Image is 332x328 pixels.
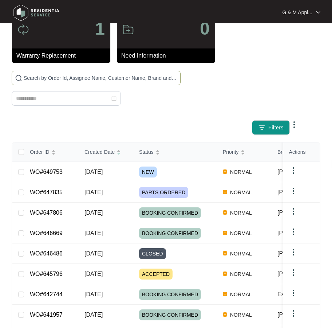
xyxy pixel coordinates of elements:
span: PARTS ORDERED [139,187,188,198]
span: [PERSON_NAME] [277,210,325,216]
img: dropdown arrow [289,289,298,297]
th: Brand [272,142,325,162]
a: WO#642744 [30,291,63,297]
img: Vercel Logo [223,169,227,174]
p: Need Information [121,51,215,60]
span: [PERSON_NAME] [277,271,325,277]
img: dropdown arrow [289,207,298,216]
span: NEW [139,167,157,177]
span: [PERSON_NAME] [277,250,325,257]
img: icon [122,24,134,35]
p: 1 [95,20,105,38]
img: dropdown arrow [289,268,298,277]
span: [PERSON_NAME] [277,169,325,175]
img: Vercel Logo [223,190,227,194]
a: WO#649753 [30,169,63,175]
img: Vercel Logo [223,231,227,235]
img: dropdown arrow [289,248,298,257]
img: search-icon [15,74,22,82]
span: NORMAL [227,188,255,197]
span: [PERSON_NAME] [277,189,325,195]
span: NORMAL [227,208,255,217]
span: [DATE] [84,230,103,236]
span: BOOKING CONFIRMED [139,289,201,300]
span: [DATE] [84,250,103,257]
img: icon [17,24,29,35]
span: NORMAL [227,168,255,176]
p: 0 [200,20,210,38]
span: [DATE] [84,271,103,277]
span: BOOKING CONFIRMED [139,309,201,320]
img: dropdown arrow [289,309,298,318]
span: Filters [268,124,284,132]
span: [DATE] [84,169,103,175]
img: Vercel Logo [223,292,227,296]
span: BOOKING CONFIRMED [139,207,201,218]
img: dropdown arrow [289,187,298,195]
a: WO#646669 [30,230,63,236]
th: Order ID [24,142,79,162]
th: Actions [283,142,320,162]
input: Search by Order Id, Assignee Name, Customer Name, Brand and Model [24,74,177,82]
span: Order ID [30,148,50,156]
p: G & M Appl... [282,9,312,16]
span: Priority [223,148,239,156]
span: Status [139,148,154,156]
img: dropdown arrow [289,227,298,236]
th: Priority [217,142,272,162]
th: Status [133,142,217,162]
img: filter icon [258,124,265,131]
img: Vercel Logo [223,272,227,276]
img: Vercel Logo [223,312,227,317]
a: WO#645796 [30,271,63,277]
span: CLOSED [139,248,166,259]
span: BOOKING CONFIRMED [139,228,201,239]
img: residentia service logo [11,2,62,24]
a: WO#647806 [30,210,63,216]
p: Warranty Replacement [16,51,110,60]
span: NORMAL [227,311,255,319]
span: NORMAL [227,249,255,258]
span: NORMAL [227,290,255,299]
span: NORMAL [227,229,255,238]
span: [DATE] [84,291,103,297]
a: WO#647835 [30,189,63,195]
span: Brand [277,148,291,156]
span: [DATE] [84,312,103,318]
img: dropdown arrow [316,11,320,14]
span: NORMAL [227,270,255,278]
img: dropdown arrow [290,120,299,129]
span: [DATE] [84,210,103,216]
span: [PERSON_NAME] [277,312,325,318]
a: WO#646486 [30,250,63,257]
img: Vercel Logo [223,251,227,255]
span: Esatto [277,291,294,297]
img: dropdown arrow [289,166,298,175]
span: ACCEPTED [139,269,173,280]
span: [DATE] [84,189,103,195]
a: WO#641957 [30,312,63,318]
img: Vercel Logo [223,210,227,215]
span: Created Date [84,148,115,156]
button: filter iconFilters [252,120,290,135]
span: [PERSON_NAME] [277,230,325,236]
